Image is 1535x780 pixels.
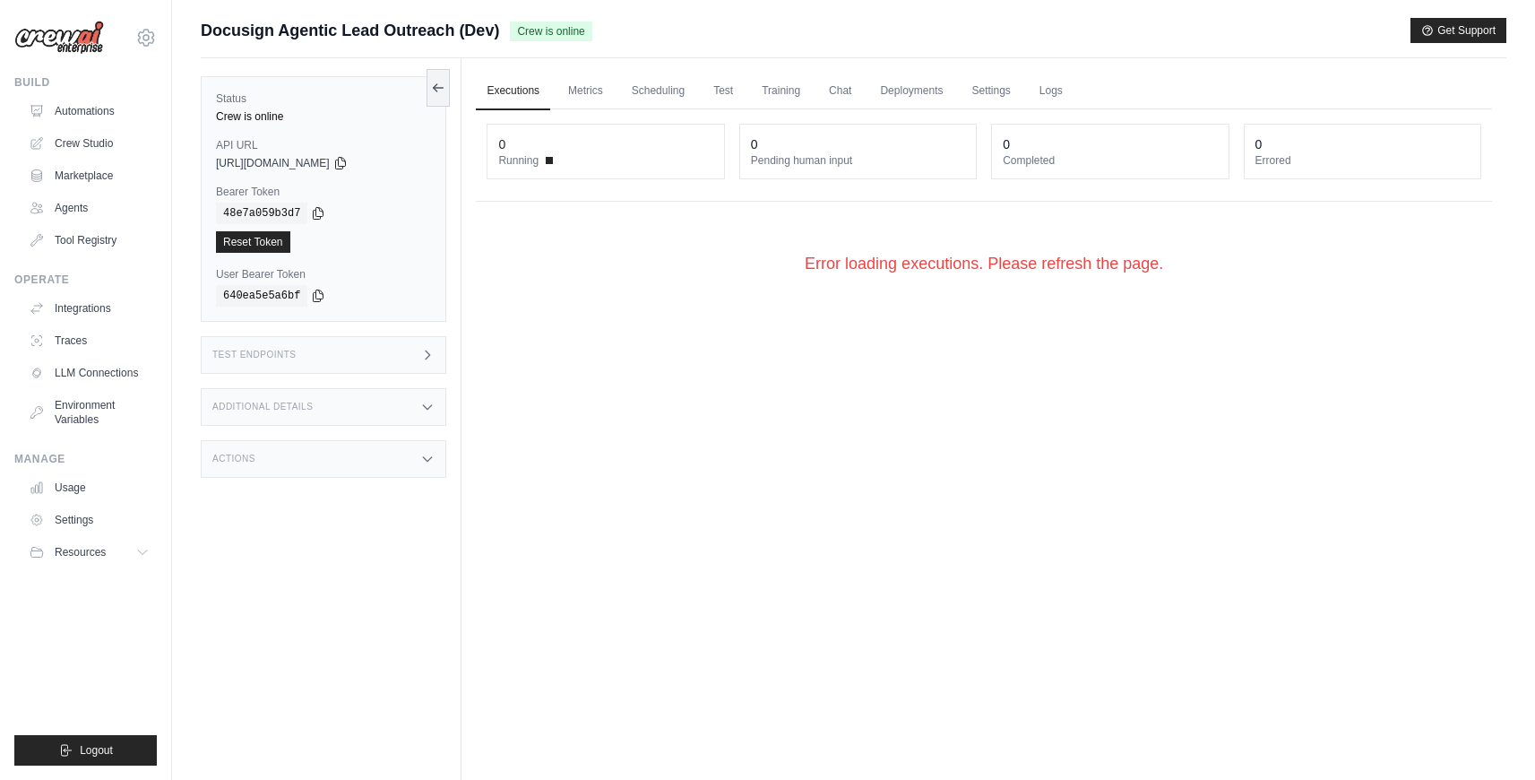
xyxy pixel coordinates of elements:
iframe: Chat Widget [1445,694,1535,780]
span: Docusign Agentic Lead Outreach (Dev) [201,18,499,43]
span: Running [498,153,539,168]
label: Status [216,91,431,106]
a: Agents [22,194,157,222]
div: 0 [498,135,505,153]
h3: Test Endpoints [212,350,297,360]
a: Scheduling [621,73,695,110]
a: Marketplace [22,161,157,190]
button: Logout [14,735,157,766]
a: Traces [22,326,157,355]
span: Crew is online [510,22,591,41]
span: Resources [55,545,106,559]
label: Bearer Token [216,185,431,199]
div: Crew is online [216,109,431,124]
div: Build [14,75,157,90]
a: Automations [22,97,157,126]
a: LLM Connections [22,359,157,387]
a: Reset Token [216,231,290,253]
a: Settings [22,506,157,534]
label: API URL [216,138,431,152]
div: Error loading executions. Please refresh the page. [476,223,1492,305]
dt: Errored [1255,153,1470,168]
a: Test [703,73,744,110]
a: Environment Variables [22,391,157,434]
button: Get Support [1410,18,1506,43]
a: Chat [818,73,862,110]
a: Usage [22,473,157,502]
code: 640ea5e5a6bf [216,285,307,307]
span: Logout [80,743,113,758]
dt: Pending human input [751,153,965,168]
div: 0 [1255,135,1263,153]
label: User Bearer Token [216,267,431,282]
div: Operate [14,273,157,287]
span: [URL][DOMAIN_NAME] [216,156,330,170]
button: Resources [22,538,157,567]
div: Manage [14,452,157,466]
div: 0 [751,135,758,153]
a: Tool Registry [22,226,157,255]
a: Crew Studio [22,129,157,158]
a: Integrations [22,294,157,323]
h3: Additional Details [212,402,313,412]
code: 48e7a059b3d7 [216,203,307,224]
h3: Actions [212,454,255,464]
a: Logs [1029,73,1074,110]
a: Training [751,73,811,110]
a: Metrics [557,73,614,110]
a: Settings [961,73,1021,110]
a: Deployments [869,73,953,110]
a: Executions [476,73,550,110]
dt: Completed [1003,153,1217,168]
div: 0 [1003,135,1010,153]
img: Logo [14,21,104,55]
